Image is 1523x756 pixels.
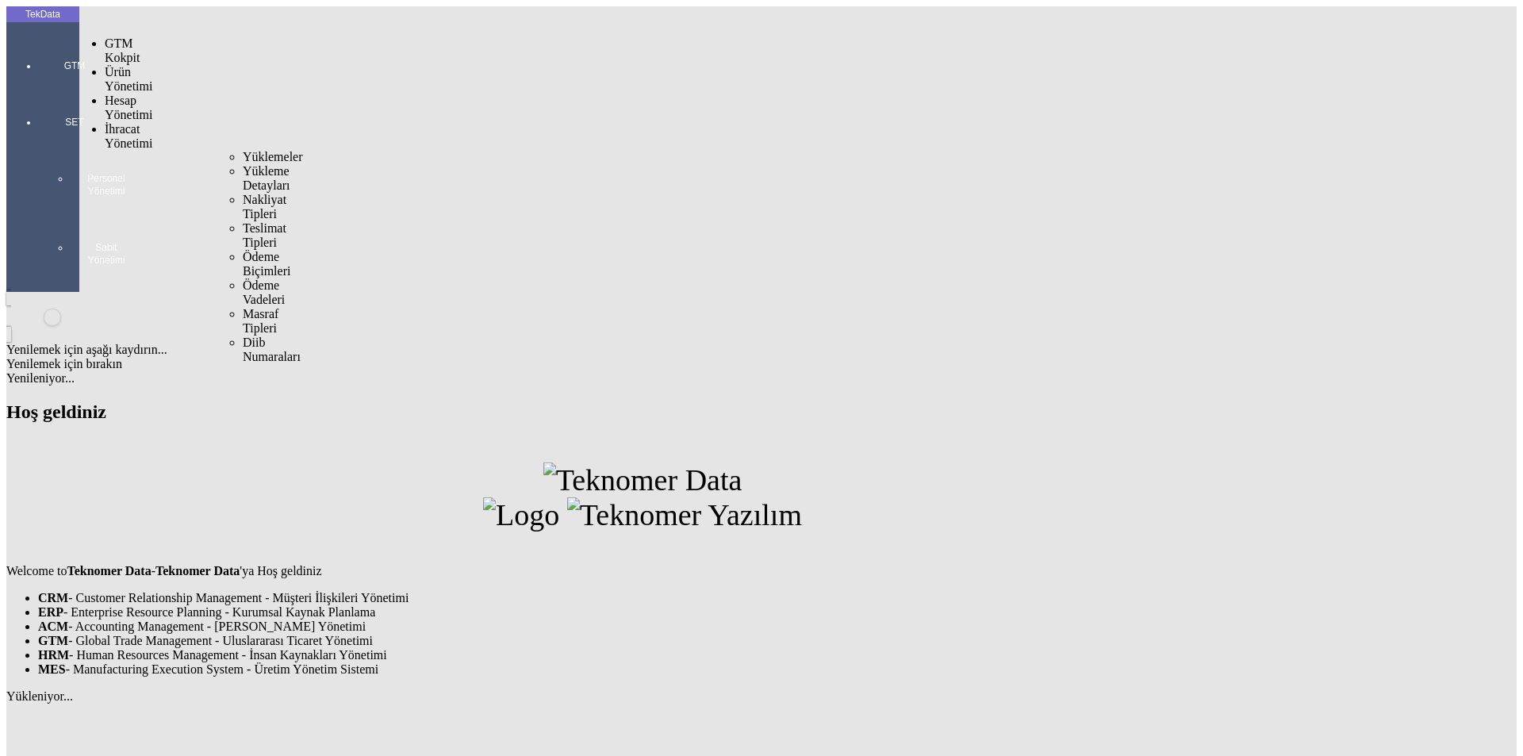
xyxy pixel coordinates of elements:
[243,278,285,306] span: Ödeme Vadeleri
[6,343,1279,357] div: Yenilemek için aşağı kaydırın...
[38,662,66,676] strong: MES
[6,357,1279,371] div: Yenilemek için bırakın
[38,620,1279,634] li: - Accounting Management - [PERSON_NAME] Yönetimi
[51,116,98,129] span: SET
[6,8,79,21] div: TekData
[38,591,68,604] strong: CRM
[155,564,240,578] strong: Teknomer Data
[38,648,1279,662] li: - Human Resources Management - İnsan Kaynakları Yönetimi
[543,462,742,497] img: Teknomer Data
[105,122,152,150] span: İhracat Yönetimi
[38,605,63,619] strong: ERP
[38,634,1279,648] li: - Global Trade Management - Uluslararası Ticaret Yönetimi
[38,648,69,662] strong: HRM
[38,591,1279,605] li: - Customer Relationship Management - Müşteri İlişkileri Yönetimi
[567,497,802,532] img: Teknomer Yazılım
[243,150,303,163] span: Yüklemeler
[243,164,290,192] span: Yükleme Detayları
[38,634,68,647] strong: GTM
[38,605,1279,620] li: - Enterprise Resource Planning - Kurumsal Kaynak Planlama
[243,336,301,363] span: Diib Numaraları
[105,36,140,64] span: GTM Kokpit
[105,65,152,93] span: Ürün Yönetimi
[6,371,1279,386] div: Yenileniyor...
[6,401,1279,423] h2: Hoş geldiniz
[38,620,68,633] strong: ACM
[243,221,286,249] span: Teslimat Tipleri
[6,564,1279,578] p: Welcome to - 'ya Hoş geldiniz
[243,250,290,278] span: Ödeme Biçimleri
[67,564,151,578] strong: Teknomer Data
[483,497,559,532] img: Logo
[38,662,1279,677] li: - Manufacturing Execution System - Üretim Yönetim Sistemi
[243,307,278,335] span: Masraf Tipleri
[105,94,152,121] span: Hesap Yönetimi
[6,689,1279,704] div: Yükleniyor...
[243,193,286,221] span: Nakliyat Tipleri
